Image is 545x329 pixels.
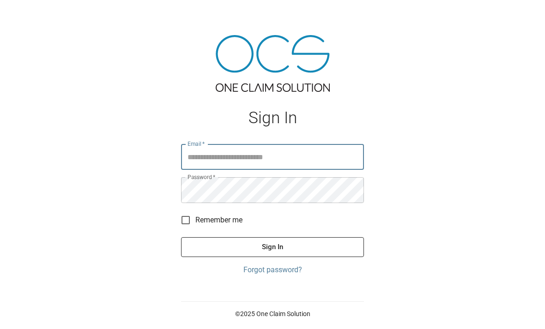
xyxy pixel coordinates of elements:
p: © 2025 One Claim Solution [181,309,364,318]
img: ocs-logo-tra.png [216,35,330,92]
button: Sign In [181,237,364,257]
label: Email [188,140,205,148]
img: ocs-logo-white-transparent.png [11,6,48,24]
a: Forgot password? [181,264,364,275]
h1: Sign In [181,108,364,127]
label: Password [188,173,215,181]
span: Remember me [195,215,242,226]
